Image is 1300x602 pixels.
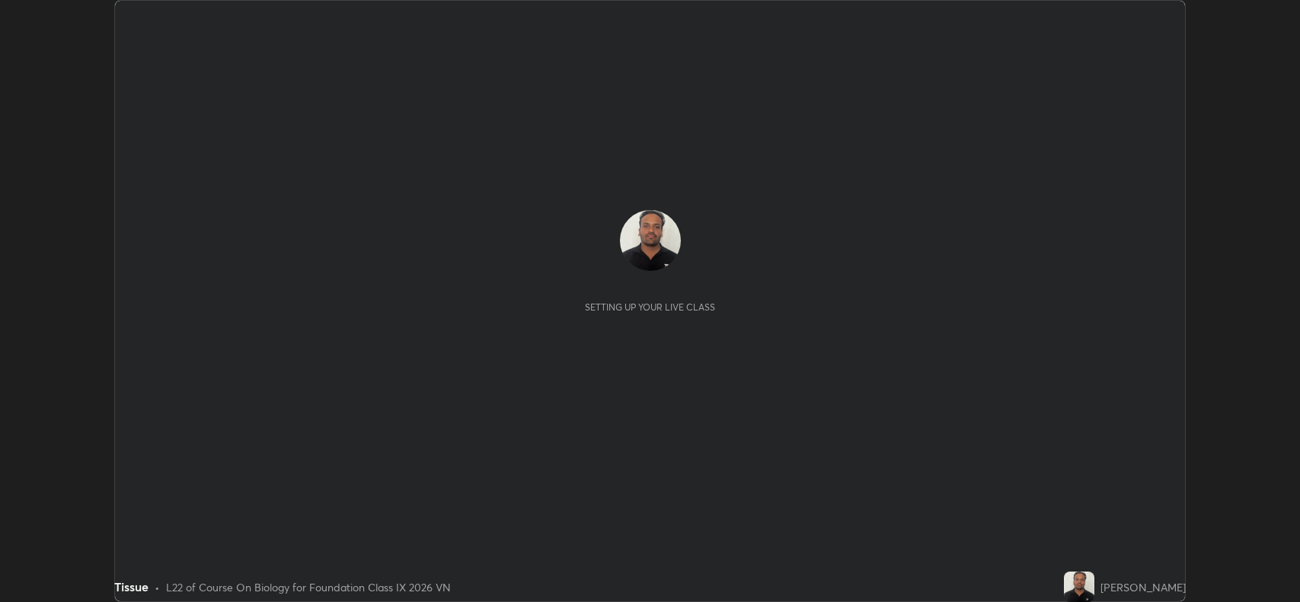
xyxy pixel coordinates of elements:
img: c449bc7577714875aafd9c306618b106.jpg [1064,572,1094,602]
div: Tissue [114,578,149,596]
div: [PERSON_NAME] [1100,579,1186,595]
img: c449bc7577714875aafd9c306618b106.jpg [620,210,681,271]
div: Setting up your live class [585,301,715,313]
div: • [155,579,160,595]
div: L22 of Course On Biology for Foundation Class IX 2026 VN [166,579,451,595]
